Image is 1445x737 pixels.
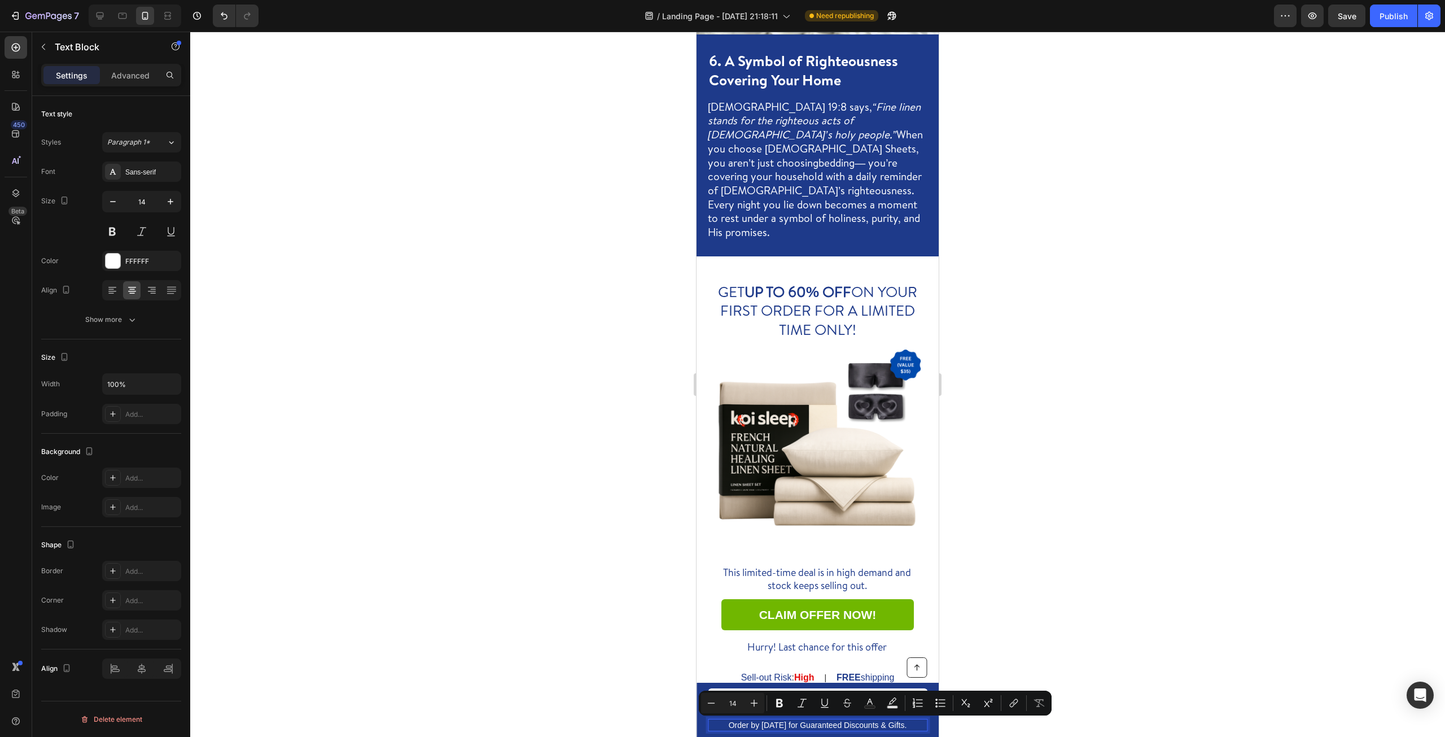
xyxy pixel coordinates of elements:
div: Editor contextual toolbar [699,691,1052,716]
span: / [657,10,660,22]
span: Landing Page - [DATE] 21:18:11 [662,10,778,22]
div: Add... [125,503,178,513]
div: Border [41,566,63,576]
input: Auto [103,374,181,394]
iframe: Design area [697,32,939,737]
p: Advanced [111,69,150,81]
div: Size [41,194,71,209]
span: Paragraph 1* [107,137,150,147]
div: Delete element [80,713,142,726]
div: Publish [1380,10,1408,22]
div: Image [41,502,61,512]
div: Corner [41,595,64,605]
div: Shadow [41,625,67,635]
div: Width [41,379,60,389]
button: Save [1328,5,1365,27]
button: Show more [41,309,181,330]
div: Align [41,661,73,677]
p: Text Block [55,40,151,54]
div: 450 [11,120,27,129]
p: 7 [74,9,79,23]
div: Add... [125,596,178,606]
button: Delete element [41,710,181,729]
div: Sans-serif [125,167,178,177]
div: Font [41,167,55,177]
div: Show more [85,314,138,325]
button: Paragraph 1* [102,132,181,152]
div: Add... [125,625,178,635]
div: Padding [41,409,67,419]
div: Color [41,256,59,266]
button: Publish [1370,5,1417,27]
div: FFFFFF [125,256,178,267]
div: Shape [41,538,77,553]
div: Add... [125,566,178,577]
div: Color [41,473,59,483]
div: Add... [125,473,178,483]
div: Beta [8,207,27,216]
div: Size [41,350,71,365]
button: 7 [5,5,84,27]
div: Styles [41,137,61,147]
div: Open Intercom Messenger [1407,682,1434,709]
div: Undo/Redo [213,5,259,27]
div: Align [41,283,73,298]
div: Text style [41,109,72,119]
p: Settings [56,69,87,81]
div: Add... [125,409,178,420]
div: Background [41,444,96,460]
span: Save [1338,11,1356,21]
span: Need republishing [816,11,874,21]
